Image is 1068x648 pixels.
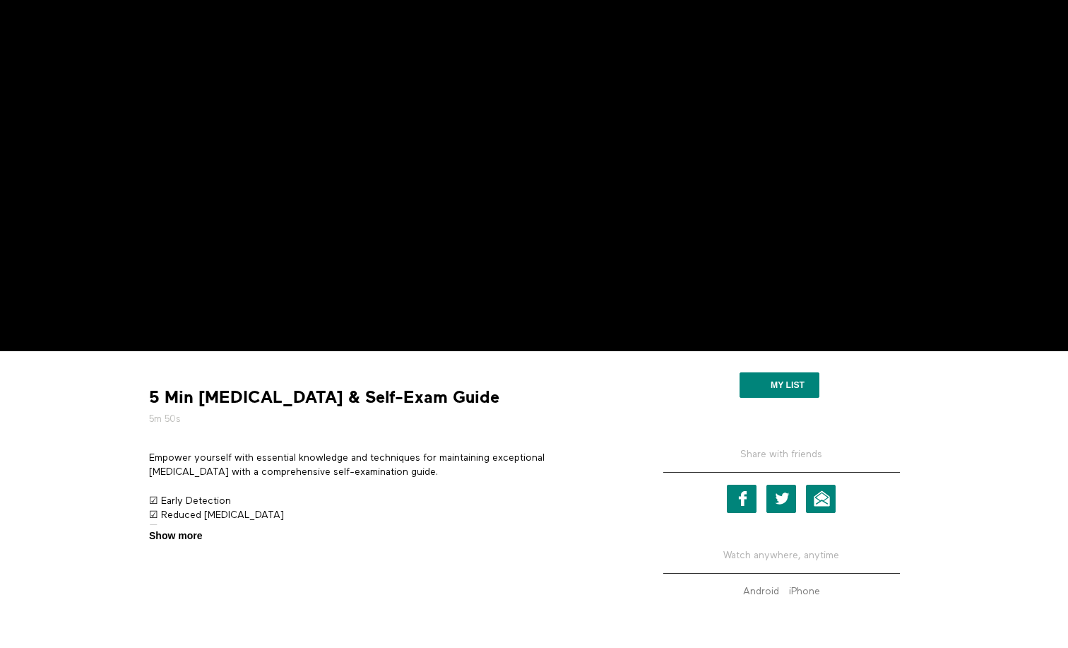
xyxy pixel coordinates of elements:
[740,587,783,596] a: Android
[149,387,499,408] strong: 5 Min [MEDICAL_DATA] & Self-Exam Guide
[149,412,622,426] h5: 5m 50s
[785,587,824,596] a: iPhone
[766,485,796,513] a: Twitter
[806,485,836,513] a: Email
[663,538,900,574] h5: Watch anywhere, anytime
[149,451,622,480] p: Empower yourself with essential knowledge and techniques for maintaining exceptional [MEDICAL_DAT...
[727,485,756,513] a: Facebook
[743,587,779,596] strong: Android
[740,372,819,398] button: My list
[149,529,202,543] span: Show more
[663,447,900,473] h5: Share with friends
[149,494,622,537] p: ☑ Early Detection ☑ Reduced [MEDICAL_DATA] ☑ Boosted Self-Awareness
[789,587,820,596] strong: iPhone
